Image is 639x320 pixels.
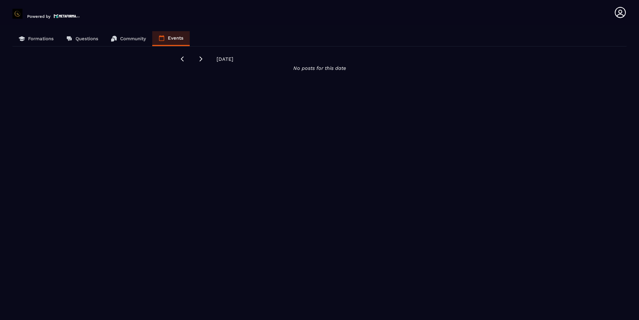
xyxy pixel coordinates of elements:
[12,31,60,46] a: Formations
[12,9,22,19] img: logo-branding
[293,65,346,71] i: No posts for this date
[105,31,152,46] a: Community
[120,36,146,41] p: Community
[76,36,98,41] p: Questions
[168,35,183,41] p: Events
[28,36,54,41] p: Formations
[27,14,51,19] p: Powered by
[152,31,190,46] a: Events
[54,13,80,19] img: logo
[217,56,233,62] span: [DATE]
[60,31,105,46] a: Questions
